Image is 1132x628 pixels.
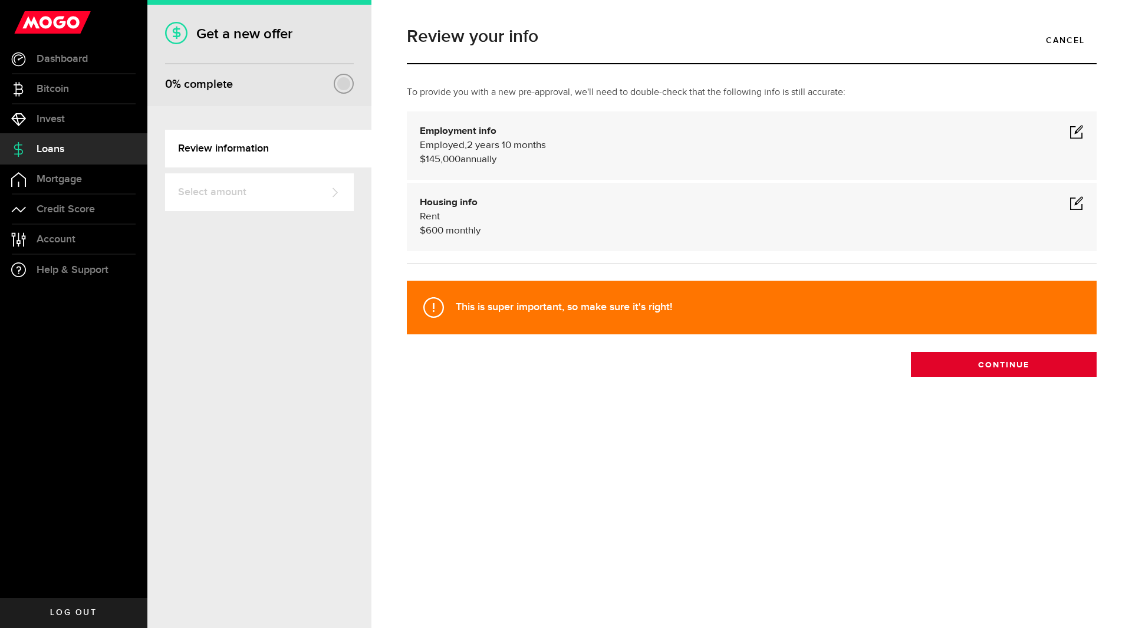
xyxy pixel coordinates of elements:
[446,226,481,236] span: monthly
[37,144,64,154] span: Loans
[456,301,672,313] strong: This is super important, so make sure it's right!
[37,114,65,124] span: Invest
[165,74,233,95] div: % complete
[37,204,95,215] span: Credit Score
[407,86,1097,100] p: To provide you with a new pre-approval, we'll need to double-check that the following info is sti...
[420,198,478,208] b: Housing info
[420,154,460,165] span: $145,000
[9,5,45,40] button: Open LiveChat chat widget
[420,126,496,136] b: Employment info
[911,352,1097,377] button: Continue
[37,84,69,94] span: Bitcoin
[467,140,546,150] span: 2 years 10 months
[37,174,82,185] span: Mortgage
[420,226,426,236] span: $
[420,212,440,222] span: Rent
[165,25,354,42] h1: Get a new offer
[420,140,465,150] span: Employed
[37,234,75,245] span: Account
[165,173,354,211] a: Select amount
[1034,28,1097,52] a: Cancel
[407,28,1097,45] h1: Review your info
[50,609,97,617] span: Log out
[165,77,172,91] span: 0
[37,54,88,64] span: Dashboard
[460,154,496,165] span: annually
[37,265,108,275] span: Help & Support
[165,130,371,167] a: Review information
[426,226,443,236] span: 600
[465,140,467,150] span: ,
